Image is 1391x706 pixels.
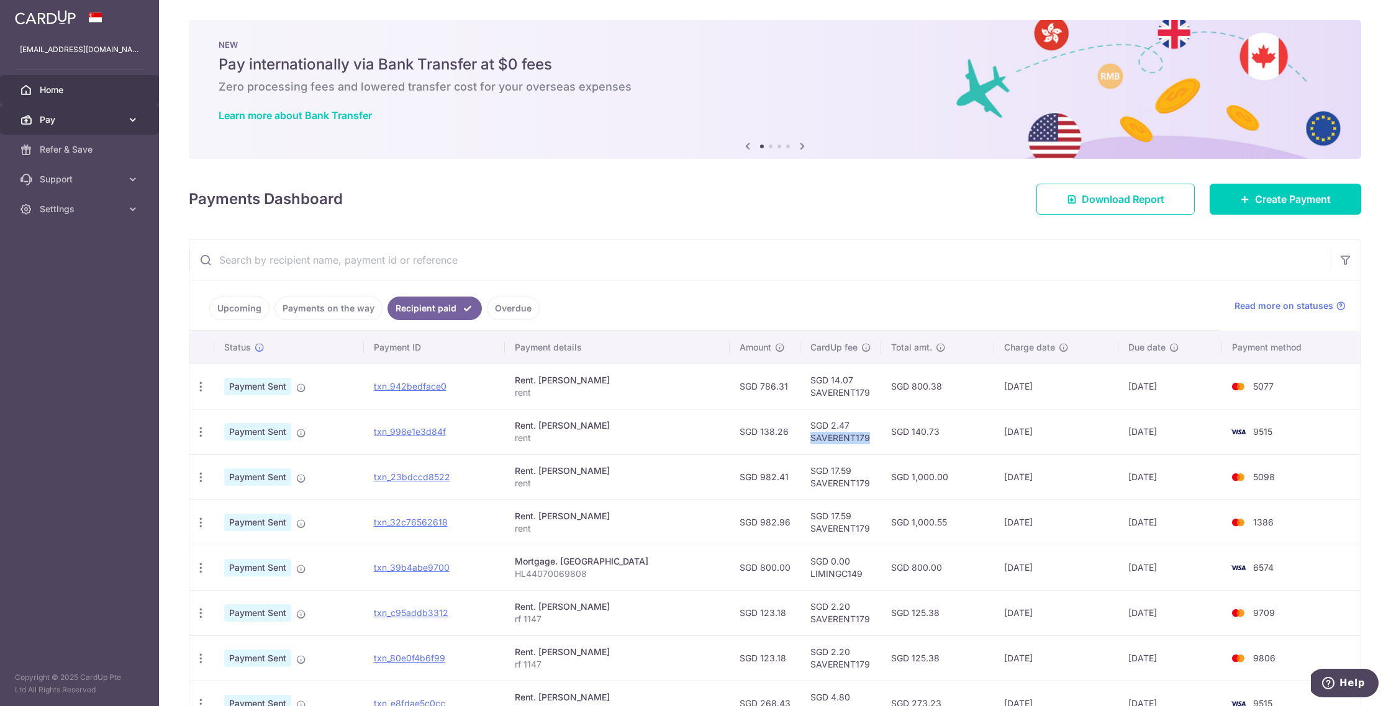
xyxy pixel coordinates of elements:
a: txn_c95addb3312 [374,607,448,618]
a: Overdue [487,297,540,320]
div: Rent. [PERSON_NAME] [515,419,720,432]
td: [DATE] [1118,590,1222,635]
td: SGD 138.26 [730,409,800,454]
td: [DATE] [994,590,1118,635]
span: Amount [740,341,771,354]
td: SGD 800.00 [730,545,800,590]
a: Learn more about Bank Transfer [219,109,372,122]
a: Read more on statuses [1235,300,1346,312]
td: SGD 125.38 [881,635,994,681]
span: 5077 [1253,381,1274,391]
span: 5098 [1253,471,1275,482]
span: 9515 [1253,426,1272,437]
a: txn_942bedface0 [374,381,446,391]
span: 6574 [1253,562,1274,573]
span: Payment Sent [224,423,291,440]
a: txn_80e0f4b6f99 [374,653,445,663]
img: CardUp [15,10,76,25]
td: SGD 786.31 [730,364,800,409]
div: Rent. [PERSON_NAME] [515,465,720,477]
div: Rent. [PERSON_NAME] [515,646,720,658]
td: SGD 982.96 [730,499,800,545]
img: Bank Card [1226,605,1251,620]
span: Support [40,173,122,185]
td: [DATE] [994,409,1118,454]
div: Mortgage. [GEOGRAPHIC_DATA] [515,555,720,568]
div: Rent. [PERSON_NAME] [515,374,720,387]
td: SGD 140.73 [881,409,994,454]
span: 1386 [1253,517,1274,527]
td: [DATE] [994,454,1118,499]
img: Bank Card [1226,470,1251,485]
span: Refer & Save [40,143,122,156]
span: CardUp fee [810,341,858,354]
p: rent [515,522,720,535]
td: SGD 2.20 SAVERENT179 [800,635,881,681]
td: SGD 123.18 [730,635,800,681]
span: Read more on statuses [1235,300,1333,312]
td: SGD 17.59 SAVERENT179 [800,499,881,545]
span: Pay [40,114,122,126]
td: [DATE] [1118,364,1222,409]
span: Due date [1128,341,1166,354]
a: Upcoming [209,297,270,320]
span: Charge date [1004,341,1055,354]
td: [DATE] [994,364,1118,409]
td: SGD 1,000.55 [881,499,994,545]
td: SGD 982.41 [730,454,800,499]
td: SGD 17.59 SAVERENT179 [800,454,881,499]
td: SGD 125.38 [881,590,994,635]
td: SGD 800.38 [881,364,994,409]
span: Payment Sent [224,468,291,486]
img: Bank Card [1226,651,1251,666]
span: Download Report [1082,192,1164,207]
p: rent [515,477,720,489]
span: Payment Sent [224,604,291,622]
p: HL44070069808 [515,568,720,580]
td: [DATE] [994,545,1118,590]
th: Payment method [1222,331,1361,364]
span: Payment Sent [224,650,291,667]
td: [DATE] [994,499,1118,545]
span: Settings [40,203,122,215]
img: Bank Card [1226,424,1251,439]
span: Payment Sent [224,559,291,576]
td: [DATE] [1118,635,1222,681]
h6: Zero processing fees and lowered transfer cost for your overseas expenses [219,79,1331,94]
td: [DATE] [1118,454,1222,499]
a: Create Payment [1210,184,1361,215]
td: SGD 1,000.00 [881,454,994,499]
td: [DATE] [1118,409,1222,454]
div: Rent. [PERSON_NAME] [515,601,720,613]
span: Payment Sent [224,378,291,395]
p: rent [515,432,720,444]
span: 9806 [1253,653,1275,663]
span: Payment Sent [224,514,291,531]
div: Rent. [PERSON_NAME] [515,510,720,522]
p: rent [515,387,720,399]
a: txn_39b4abe9700 [374,562,450,573]
td: SGD 123.18 [730,590,800,635]
img: Bank Card [1226,560,1251,575]
td: SGD 2.47 SAVERENT179 [800,409,881,454]
a: txn_23bdccd8522 [374,471,450,482]
input: Search by recipient name, payment id or reference [189,240,1331,280]
a: txn_32c76562618 [374,517,448,527]
img: Bank Card [1226,515,1251,530]
td: [DATE] [1118,499,1222,545]
h4: Payments Dashboard [189,188,343,210]
span: Home [40,84,122,96]
iframe: Opens a widget where you can find more information [1311,669,1379,700]
span: Status [224,341,251,354]
span: Create Payment [1255,192,1331,207]
a: Payments on the way [274,297,383,320]
p: [EMAIL_ADDRESS][DOMAIN_NAME] [20,43,139,56]
td: SGD 2.20 SAVERENT179 [800,590,881,635]
td: [DATE] [1118,545,1222,590]
img: Bank transfer banner [189,20,1361,159]
td: SGD 800.00 [881,545,994,590]
td: [DATE] [994,635,1118,681]
a: Recipient paid [387,297,482,320]
img: Bank Card [1226,379,1251,394]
